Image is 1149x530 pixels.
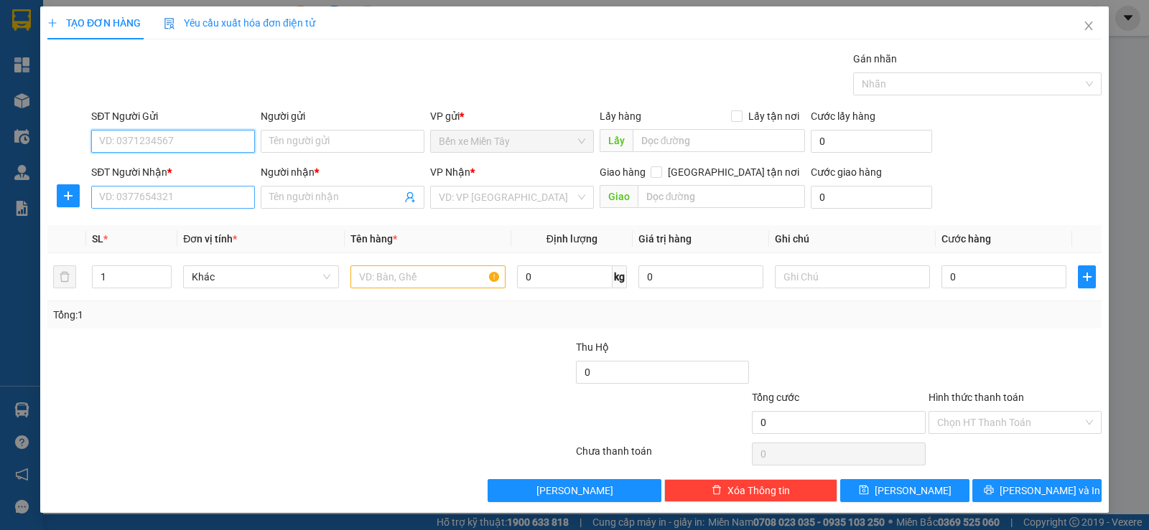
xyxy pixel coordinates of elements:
span: user-add [404,191,416,203]
input: Ghi Chú [775,265,930,288]
input: VD: Bàn, Ghế [350,265,506,288]
span: Khác [192,266,330,288]
input: Cước giao hàng [811,186,932,209]
span: TẠO ĐƠN HÀNG [47,17,141,29]
div: Người nhận [261,164,424,180]
span: Cước hàng [941,233,991,245]
span: plus [47,18,57,28]
span: SL [92,233,103,245]
span: [PERSON_NAME] [875,483,952,498]
span: Tổng cước [752,392,799,403]
span: Giá trị hàng [638,233,692,245]
span: printer [984,485,994,496]
div: Chưa thanh toán [574,443,750,468]
button: plus [1078,265,1096,288]
span: VP Nhận [430,166,470,178]
span: Xóa Thông tin [727,483,790,498]
span: Giao hàng [600,166,646,178]
span: [PERSON_NAME] [536,483,613,498]
div: VP gửi [430,108,594,124]
input: 0 [638,265,763,288]
span: save [859,485,869,496]
span: Tên hàng [350,233,397,245]
label: Hình thức thanh toán [929,392,1024,403]
span: kg [613,265,627,288]
span: plus [1079,271,1095,283]
button: save[PERSON_NAME] [840,479,969,502]
button: deleteXóa Thông tin [664,479,837,502]
span: Đơn vị tính [183,233,237,245]
span: Bến xe Miền Tây [439,131,585,152]
button: Close [1069,6,1109,47]
span: Giao [600,185,638,208]
input: Dọc đường [633,129,806,152]
input: Dọc đường [638,185,806,208]
label: Cước giao hàng [811,166,882,178]
button: plus [57,184,80,207]
span: delete [712,485,722,496]
span: Lấy tận nơi [743,108,805,124]
button: [PERSON_NAME] [488,479,661,502]
span: Yêu cầu xuất hóa đơn điện tử [164,17,315,29]
button: printer[PERSON_NAME] và In [972,479,1102,502]
span: Lấy [600,129,633,152]
span: close [1083,20,1094,32]
span: Định lượng [546,233,597,245]
div: SĐT Người Nhận [91,164,255,180]
th: Ghi chú [769,225,936,253]
div: Tổng: 1 [53,307,445,323]
span: Thu Hộ [576,341,609,353]
input: Cước lấy hàng [811,130,932,153]
button: delete [53,265,76,288]
label: Cước lấy hàng [811,110,875,122]
span: plus [57,190,79,202]
span: Lấy hàng [600,110,641,122]
div: SĐT Người Gửi [91,108,255,124]
span: [PERSON_NAME] và In [1000,483,1100,498]
img: icon [164,18,175,29]
div: Người gửi [261,108,424,124]
label: Gán nhãn [853,53,897,65]
span: [GEOGRAPHIC_DATA] tận nơi [662,164,805,180]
